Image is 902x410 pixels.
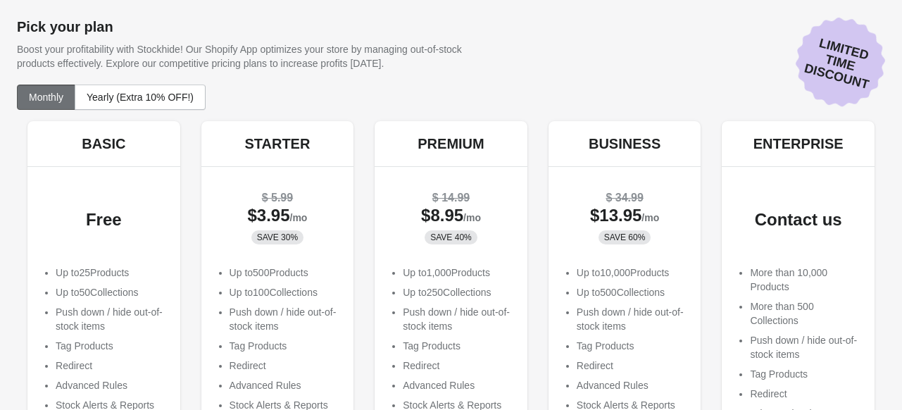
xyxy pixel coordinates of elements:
li: Tag Products [750,367,860,381]
span: Monthly [29,92,63,103]
li: Redirect [403,359,513,373]
li: Advanced Rules [230,378,340,392]
li: Tag Products [230,339,340,353]
h5: BASIC [82,135,125,152]
div: Contact us [736,213,860,227]
p: Up to 500 Products [230,266,340,280]
p: Up to 50 Collections [56,285,166,299]
li: Advanced Rules [403,378,513,392]
span: /mo [290,212,308,223]
p: More than 10,000 Products [750,266,860,294]
li: Redirect [750,387,860,401]
p: Boost your profitability with Stockhide! Our Shopify App optimizes your store by managing out-of-... [17,42,501,70]
div: $ 14.99 [389,191,513,205]
span: SAVE 30% [257,232,298,243]
li: Tag Products [577,339,687,353]
li: Redirect [56,359,166,373]
span: Yearly (Extra 10% OFF!) [87,92,194,103]
h5: STARTER [244,135,310,152]
li: Tag Products [403,339,513,353]
p: Up to 100 Collections [230,285,340,299]
h1: Pick your plan [17,18,885,35]
li: Tag Products [56,339,166,353]
p: Up to 1,000 Products [403,266,513,280]
div: $ 34.99 [563,191,687,205]
span: SAVE 60% [604,232,645,243]
li: Push down / hide out-of-stock items [56,305,166,333]
p: More than 500 Collections [750,299,860,328]
li: Redirect [230,359,340,373]
li: Push down / hide out-of-stock items [403,305,513,333]
p: Up to 25 Products [56,266,166,280]
p: Up to 250 Collections [403,285,513,299]
span: /mo [463,212,481,223]
li: Advanced Rules [56,378,166,392]
p: Up to 500 Collections [577,285,687,299]
div: Free [42,213,166,227]
h5: BUSINESS [589,135,660,152]
li: Redirect [577,359,687,373]
div: $ 13.95 [563,209,687,225]
h5: PREMIUM [418,135,484,152]
li: Push down / hide out-of-stock items [750,333,860,361]
div: $ 3.95 [215,209,340,225]
span: /mo [641,212,659,223]
div: LIMITED TIME DISCOUNT [786,8,896,118]
li: Advanced Rules [577,378,687,392]
div: $ 8.95 [389,209,513,225]
p: Up to 10,000 Products [577,266,687,280]
span: SAVE 40% [430,232,471,243]
h5: ENTERPRISE [753,135,844,152]
button: Monthly [17,85,75,110]
li: Push down / hide out-of-stock items [230,305,340,333]
button: Yearly (Extra 10% OFF!) [75,85,206,110]
div: $ 5.99 [215,191,340,205]
li: Push down / hide out-of-stock items [577,305,687,333]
